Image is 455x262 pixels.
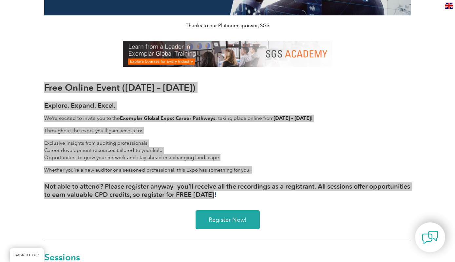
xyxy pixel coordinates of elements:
h3: Explore. Expand. Excel. [44,102,411,110]
li: Opportunities to grow your network and stay ahead in a changing landscape [44,154,411,161]
span: Register Now! [209,217,247,223]
img: en [445,3,453,9]
p: Whether you’re a new auditor or a seasoned professional, this Expo has something for you. [44,166,411,174]
h2: Sessions [44,253,411,262]
li: Career development resources tailored to your field [44,147,411,154]
p: Thanks to our Platinum sponsor, SGS [44,22,411,29]
a: Register Now! [196,210,260,229]
img: contact-chat.png [422,229,438,246]
li: Exclusive insights from auditing professionals [44,140,411,147]
p: Throughout the expo, you’ll gain access to: [44,127,411,134]
a: BACK TO TOP [10,248,44,262]
strong: [DATE] – [DATE] [274,115,311,121]
h2: Free Online Event ([DATE] – [DATE]) [44,82,411,93]
img: SGS [123,41,332,67]
p: We’re excited to invite you to the , taking place online from ! [44,115,411,122]
h3: Not able to attend? Please register anyway—you’ll receive all the recordings as a registrant. All... [44,182,411,199]
strong: Exemplar Global Expo: Career Pathways [120,115,216,121]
